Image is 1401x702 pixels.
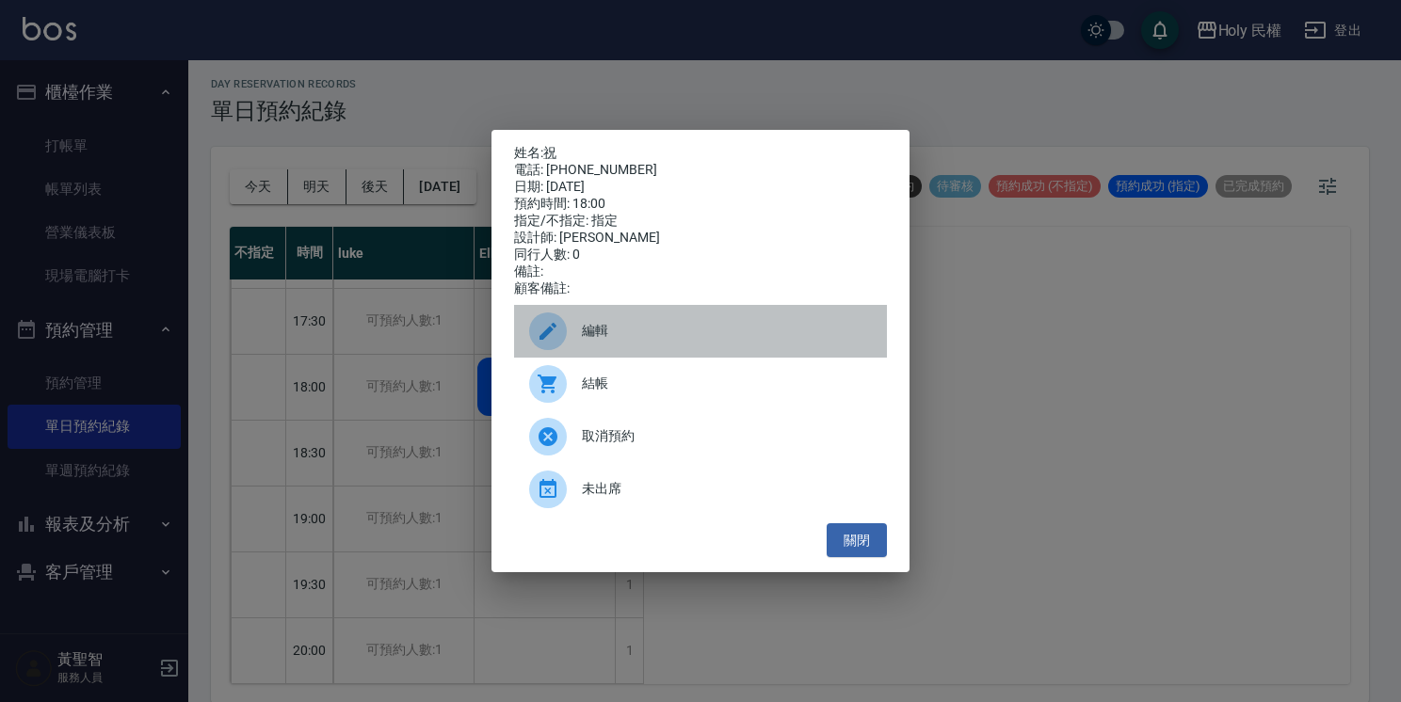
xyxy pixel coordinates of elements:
[514,463,887,516] div: 未出席
[514,410,887,463] div: 取消預約
[514,280,887,297] div: 顧客備註:
[514,247,887,263] div: 同行人數: 0
[827,523,887,558] button: 關閉
[514,263,887,280] div: 備註:
[514,179,887,196] div: 日期: [DATE]
[514,162,887,179] div: 電話: [PHONE_NUMBER]
[543,145,556,160] a: 祝
[514,213,887,230] div: 指定/不指定: 指定
[582,426,872,446] span: 取消預約
[514,358,887,410] a: 結帳
[582,479,872,499] span: 未出席
[582,374,872,393] span: 結帳
[514,145,887,162] p: 姓名:
[582,321,872,341] span: 編輯
[514,305,887,358] div: 編輯
[514,230,887,247] div: 設計師: [PERSON_NAME]
[514,196,887,213] div: 預約時間: 18:00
